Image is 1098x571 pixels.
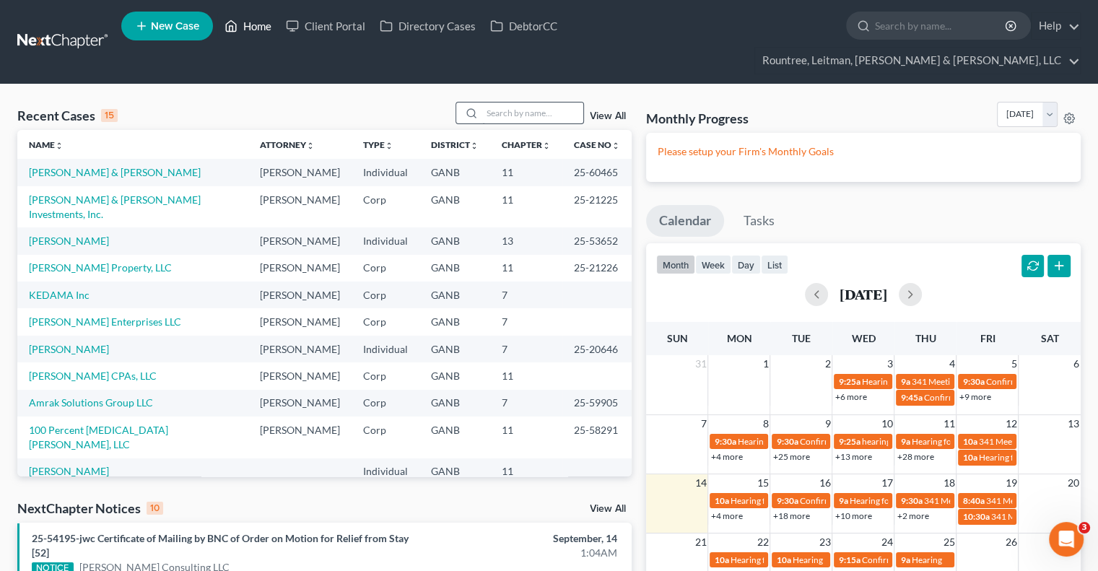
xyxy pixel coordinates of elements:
[772,510,809,521] a: +18 more
[962,495,984,506] span: 8:40a
[817,533,832,551] span: 23
[875,12,1007,39] input: Search by name...
[761,415,770,432] span: 8
[817,474,832,492] span: 16
[962,436,977,447] span: 10a
[835,451,871,462] a: +13 more
[726,332,751,344] span: Mon
[562,390,632,417] td: 25-59905
[352,255,419,282] td: Corp
[29,166,201,178] a: [PERSON_NAME] & [PERSON_NAME]
[699,415,707,432] span: 7
[947,355,956,372] span: 4
[352,390,419,417] td: Corp
[840,287,887,302] h2: [DATE]
[490,255,562,282] td: 11
[151,21,199,32] span: New Case
[799,495,964,506] span: Confirmation Hearing for [PERSON_NAME]
[915,332,936,344] span: Thu
[962,376,984,387] span: 9:30a
[923,495,984,506] span: 341 Meeting for
[490,362,562,389] td: 11
[306,141,315,150] i: unfold_more
[693,533,707,551] span: 21
[490,390,562,417] td: 7
[799,436,983,447] span: Confirmation Hearing for [PERSON_NAME] Bass
[1032,13,1080,39] a: Help
[352,227,419,254] td: Individual
[574,139,620,150] a: Case Nounfold_more
[470,141,479,150] i: unfold_more
[761,255,788,274] button: list
[941,474,956,492] span: 18
[432,531,617,546] div: September, 14
[29,261,172,274] a: [PERSON_NAME] Property, LLC
[29,343,109,355] a: [PERSON_NAME]
[710,510,742,521] a: +4 more
[714,495,728,506] span: 10a
[419,417,490,458] td: GANB
[248,417,352,458] td: [PERSON_NAME]
[1003,474,1018,492] span: 19
[490,417,562,458] td: 11
[730,554,952,565] span: Hearing for Seyria [PERSON_NAME] and [PERSON_NAME]
[611,141,620,150] i: unfold_more
[1079,522,1090,533] span: 3
[962,452,977,463] span: 10a
[490,186,562,227] td: 11
[710,451,742,462] a: +4 more
[248,227,352,254] td: [PERSON_NAME]
[1003,415,1018,432] span: 12
[29,193,201,220] a: [PERSON_NAME] & [PERSON_NAME] Investments, Inc.
[985,495,1046,506] span: 341 Meeting for
[385,141,393,150] i: unfold_more
[352,336,419,362] td: Individual
[978,452,1021,463] span: Hearing for
[260,139,315,150] a: Attorneyunfold_more
[776,495,798,506] span: 9:30a
[419,362,490,389] td: GANB
[714,436,736,447] span: 9:30a
[879,415,894,432] span: 10
[17,500,163,517] div: NextChapter Notices
[490,308,562,335] td: 7
[792,554,822,565] span: Hearing
[941,415,956,432] span: 11
[419,458,490,485] td: GANB
[352,362,419,389] td: Corp
[419,282,490,308] td: GANB
[646,205,724,237] a: Calendar
[482,103,583,123] input: Search by name...
[419,308,490,335] td: GANB
[959,391,990,402] a: +9 more
[714,554,728,565] span: 10a
[562,417,632,458] td: 25-58291
[849,495,892,506] span: Hearing for
[248,308,352,335] td: [PERSON_NAME]
[1066,415,1081,432] span: 13
[490,336,562,362] td: 7
[419,186,490,227] td: GANB
[838,554,860,565] span: 9:15a
[248,186,352,227] td: [PERSON_NAME]
[1040,332,1058,344] span: Sat
[656,255,695,274] button: month
[101,109,118,122] div: 15
[646,110,749,127] h3: Monthly Progress
[962,511,989,522] span: 10:30a
[1003,533,1018,551] span: 26
[562,186,632,227] td: 25-21225
[483,13,565,39] a: DebtorCC
[695,255,731,274] button: week
[17,107,118,124] div: Recent Cases
[693,355,707,372] span: 31
[980,332,995,344] span: Fri
[835,391,866,402] a: +6 more
[502,139,551,150] a: Chapterunfold_more
[897,451,933,462] a: +28 more
[761,355,770,372] span: 1
[693,474,707,492] span: 14
[835,510,871,521] a: +10 more
[29,315,181,328] a: [PERSON_NAME] Enterprises LLC
[562,255,632,282] td: 25-21226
